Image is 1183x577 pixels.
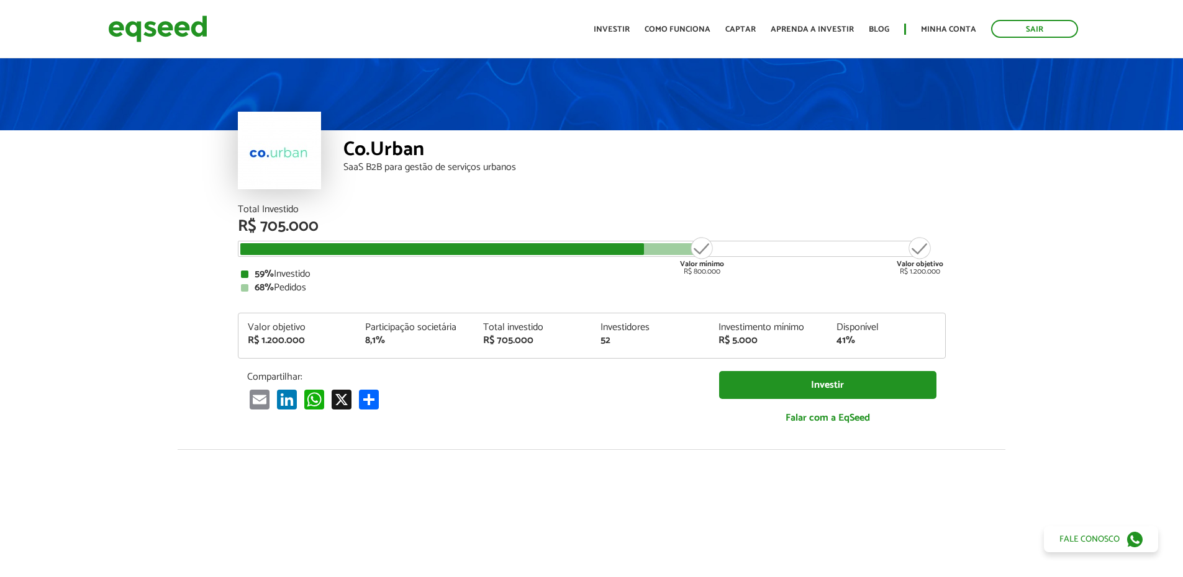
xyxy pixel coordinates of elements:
[718,336,818,346] div: R$ 5.000
[991,20,1078,38] a: Sair
[869,25,889,34] a: Blog
[238,205,946,215] div: Total Investido
[343,163,946,172] div: SaaS B2B para gestão de serviços urbanos
[255,279,274,296] strong: 68%
[255,266,274,282] strong: 59%
[247,371,700,383] p: Compartilhar:
[601,323,700,333] div: Investidores
[241,269,943,279] div: Investido
[108,12,207,45] img: EqSeed
[241,283,943,293] div: Pedidos
[719,405,936,431] a: Falar com a EqSeed
[836,336,936,346] div: 41%
[719,371,936,399] a: Investir
[343,140,946,163] div: Co.Urban
[725,25,756,34] a: Captar
[1044,526,1158,552] a: Fale conosco
[483,336,582,346] div: R$ 705.000
[601,336,700,346] div: 52
[679,236,725,275] div: R$ 800.000
[771,25,854,34] a: Aprenda a investir
[248,336,347,346] div: R$ 1.200.000
[329,389,354,409] a: X
[836,323,936,333] div: Disponível
[248,323,347,333] div: Valor objetivo
[897,236,943,275] div: R$ 1.200.000
[302,389,327,409] a: WhatsApp
[247,389,272,409] a: Email
[645,25,710,34] a: Como funciona
[921,25,976,34] a: Minha conta
[483,323,582,333] div: Total investido
[365,336,465,346] div: 8,1%
[365,323,465,333] div: Participação societária
[356,389,381,409] a: Compartilhar
[594,25,630,34] a: Investir
[238,218,946,235] div: R$ 705.000
[897,258,943,270] strong: Valor objetivo
[718,323,818,333] div: Investimento mínimo
[274,389,299,409] a: LinkedIn
[680,258,724,270] strong: Valor mínimo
